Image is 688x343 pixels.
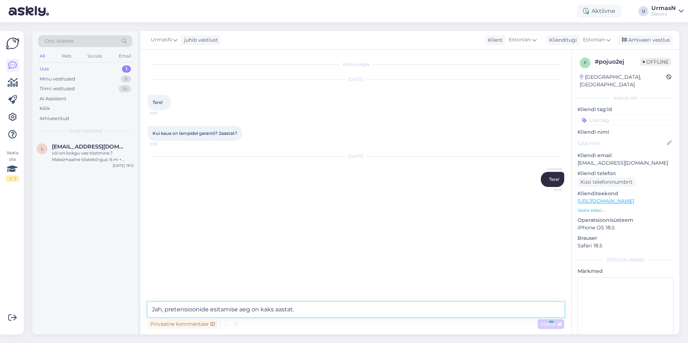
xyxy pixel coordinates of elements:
div: Kõik [40,105,50,112]
p: Operatsioonisüsteem [578,216,674,224]
span: 11:53 [150,141,177,147]
span: Offline [640,58,671,66]
p: Kliendi tag'id [578,106,674,113]
p: Klienditeekond [578,190,674,197]
div: Email [117,51,132,61]
p: Brauser [578,234,674,242]
p: Kliendi email [578,152,674,159]
div: Klienditugi [546,36,577,44]
div: AI Assistent [40,95,66,102]
p: Kliendi telefon [578,170,674,177]
p: iPhone OS 18.5 [578,224,674,232]
span: larry8916@gmail.com [52,143,127,150]
p: [EMAIL_ADDRESS][DOMAIN_NAME] [578,159,674,167]
img: Askly Logo [6,37,19,50]
div: 9 [121,76,131,83]
span: Tere! [153,100,163,105]
span: Otsi kliente [45,37,73,45]
div: Vaata siia [6,150,19,182]
div: Tiimi vestlused [40,85,75,92]
div: [DATE] [148,153,564,160]
span: Estonian [509,36,531,44]
div: Arhiveeritud [40,115,69,122]
div: Decora [651,11,676,17]
div: All [38,51,46,61]
div: 2 / 3 [6,175,19,182]
div: [GEOGRAPHIC_DATA], [GEOGRAPHIC_DATA] [580,73,666,88]
div: või on kokgu vee tõstmine.?Maksimaalne tõstekõrgus: 6 m + Maksimaalne uputussügavus: 7 m. ette tä... [52,150,134,163]
span: 11:53 [150,110,177,116]
span: 10:15 [535,187,562,193]
a: [URL][DOMAIN_NAME] [578,198,634,204]
div: Minu vestlused [40,76,75,83]
span: Uued vestlused [69,128,102,134]
span: Tere! [549,177,559,182]
div: Arhiveeri vestlus [617,35,673,45]
span: Estonian [583,36,605,44]
div: # pojuo2ej [595,58,640,66]
div: juhib vestlust [181,36,218,44]
div: Vestlus algas [148,61,564,68]
div: 1 [122,65,131,73]
p: Märkmed [578,267,674,275]
div: U [638,6,648,16]
div: UrmasN [651,5,676,11]
p: Kliendi nimi [578,128,674,136]
div: Klient [485,36,503,44]
div: 14 [119,85,131,92]
div: Socials [86,51,104,61]
span: l [41,146,44,151]
div: [DATE] [148,76,564,83]
div: [DATE] 19:12 [113,163,134,168]
input: Lisa tag [578,115,674,125]
input: Lisa nimi [578,139,665,147]
div: Uus [40,65,49,73]
div: Web [60,51,73,61]
span: UrmasN [151,36,172,44]
p: Vaata edasi ... [578,207,674,214]
p: Safari 18.5 [578,242,674,250]
a: UrmasNDecora [651,5,684,17]
div: Aktiivne [577,5,621,18]
span: UrmasN [535,166,562,171]
div: Küsi telefoninumbrit [578,177,635,187]
span: Kui kaua on lampidel garantii? 2aastat? [153,131,237,136]
span: p [584,60,587,65]
div: [PERSON_NAME] [578,257,674,263]
div: Kliendi info [578,95,674,101]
